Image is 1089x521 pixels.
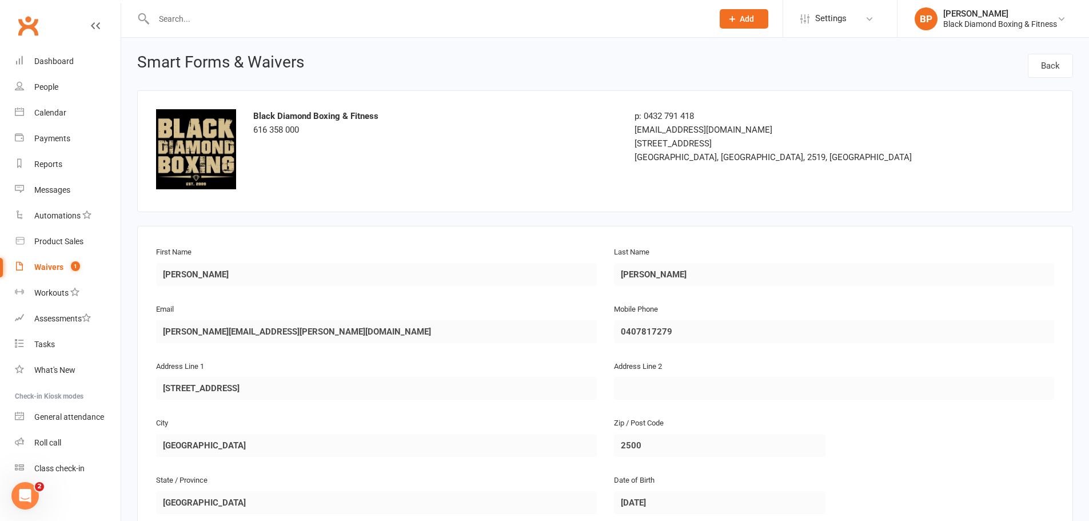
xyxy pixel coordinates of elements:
[156,417,168,429] label: City
[11,482,39,510] iframe: Intercom live chat
[614,304,658,316] label: Mobile Phone
[815,6,847,31] span: Settings
[614,475,655,487] label: Date of Birth
[14,11,42,40] a: Clubworx
[15,152,121,177] a: Reports
[34,160,62,169] div: Reports
[15,430,121,456] a: Roll call
[943,19,1057,29] div: Black Diamond Boxing & Fitness
[34,263,63,272] div: Waivers
[15,126,121,152] a: Payments
[34,340,55,349] div: Tasks
[943,9,1057,19] div: [PERSON_NAME]
[34,288,69,297] div: Workouts
[253,111,378,121] strong: Black Diamond Boxing & Fitness
[614,246,649,258] label: Last Name
[34,237,83,246] div: Product Sales
[34,412,104,421] div: General attendance
[15,280,121,306] a: Workouts
[34,185,70,194] div: Messages
[15,306,121,332] a: Assessments
[34,211,81,220] div: Automations
[156,361,204,373] label: Address Line 1
[253,109,617,137] div: 616 358 000
[15,229,121,254] a: Product Sales
[15,404,121,430] a: General attendance kiosk mode
[15,49,121,74] a: Dashboard
[34,438,61,447] div: Roll call
[635,109,923,123] div: p: 0432 791 418
[156,246,192,258] label: First Name
[15,357,121,383] a: What's New
[15,74,121,100] a: People
[34,108,66,117] div: Calendar
[635,123,923,137] div: [EMAIL_ADDRESS][DOMAIN_NAME]
[34,314,91,323] div: Assessments
[635,137,923,150] div: [STREET_ADDRESS]
[34,134,70,143] div: Payments
[635,150,923,164] div: [GEOGRAPHIC_DATA], [GEOGRAPHIC_DATA], 2519, [GEOGRAPHIC_DATA]
[15,203,121,229] a: Automations
[156,304,174,316] label: Email
[156,475,208,487] label: State / Province
[614,417,664,429] label: Zip / Post Code
[15,177,121,203] a: Messages
[137,54,304,74] h1: Smart Forms & Waivers
[915,7,938,30] div: BP
[15,332,121,357] a: Tasks
[15,456,121,482] a: Class kiosk mode
[15,254,121,280] a: Waivers 1
[156,109,236,189] img: logo.png
[34,82,58,92] div: People
[34,57,74,66] div: Dashboard
[35,482,44,491] span: 2
[614,361,662,373] label: Address Line 2
[1028,54,1073,78] a: Back
[150,11,705,27] input: Search...
[34,365,75,375] div: What's New
[15,100,121,126] a: Calendar
[71,261,80,271] span: 1
[720,9,768,29] button: Add
[740,14,754,23] span: Add
[34,464,85,473] div: Class check-in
